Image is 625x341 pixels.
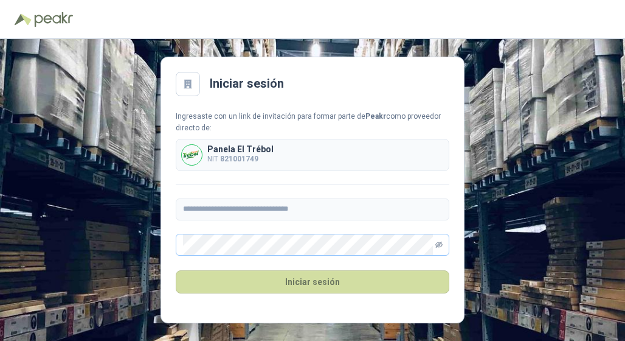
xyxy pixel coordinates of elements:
[176,270,449,294] button: Iniciar sesión
[176,111,449,134] div: Ingresaste con un link de invitación para formar parte de como proveedor directo de:
[210,74,284,93] h2: Iniciar sesión
[220,155,258,163] b: 821001749
[15,13,32,26] img: Logo
[207,145,274,153] p: Panela El Trébol
[207,153,274,165] p: NIT
[182,145,202,165] img: Company Logo
[365,112,386,121] b: Peakr
[34,12,73,27] img: Peakr
[435,241,443,248] span: eye-invisible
